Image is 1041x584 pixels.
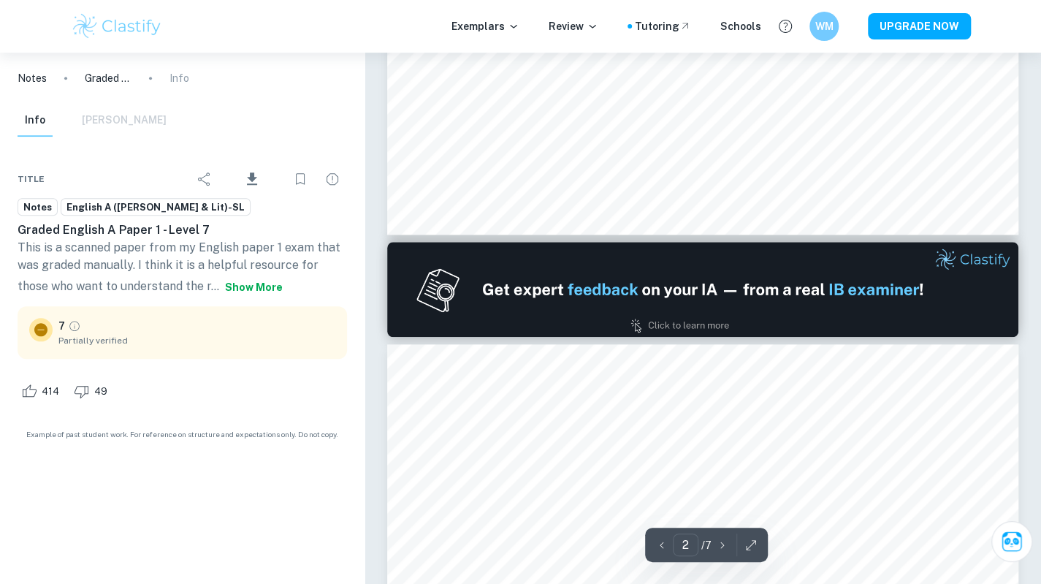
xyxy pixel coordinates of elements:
a: Schools [720,18,761,34]
button: Help and Feedback [773,14,798,39]
span: Title [18,172,45,186]
div: Like [18,379,67,403]
div: Report issue [318,164,347,194]
p: 7 [58,318,65,334]
a: Notes [18,70,47,86]
p: Exemplars [451,18,519,34]
div: Download [222,160,283,198]
p: This is a scanned paper from my English paper 1 exam that was graded manually. I think it is a he... [18,239,347,300]
div: Share [190,164,219,194]
span: English A ([PERSON_NAME] & Lit)-SL [61,200,250,215]
button: Ask Clai [991,521,1032,562]
span: 49 [86,384,115,399]
span: Notes [18,200,57,215]
h6: Graded English A Paper 1 - Level 7 [18,221,347,239]
a: Tutoring [635,18,691,34]
div: Bookmark [286,164,315,194]
div: Dislike [70,379,115,403]
button: UPGRADE NOW [868,13,971,39]
p: Review [549,18,598,34]
a: English A ([PERSON_NAME] & Lit)-SL [61,198,251,216]
span: 414 [34,384,67,399]
a: Grade partially verified [68,319,81,333]
p: Info [169,70,189,86]
img: Ad [387,242,1018,337]
span: Example of past student work. For reference on structure and expectations only. Do not copy. [18,429,347,440]
p: Graded English A Paper 1 - Level 7 [85,70,131,86]
a: Notes [18,198,58,216]
h6: WM [815,18,832,34]
img: Clastify logo [71,12,164,41]
span: Partially verified [58,334,335,347]
button: WM [809,12,839,41]
button: Show more [219,274,289,300]
p: / 7 [701,537,712,553]
button: Info [18,105,53,137]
